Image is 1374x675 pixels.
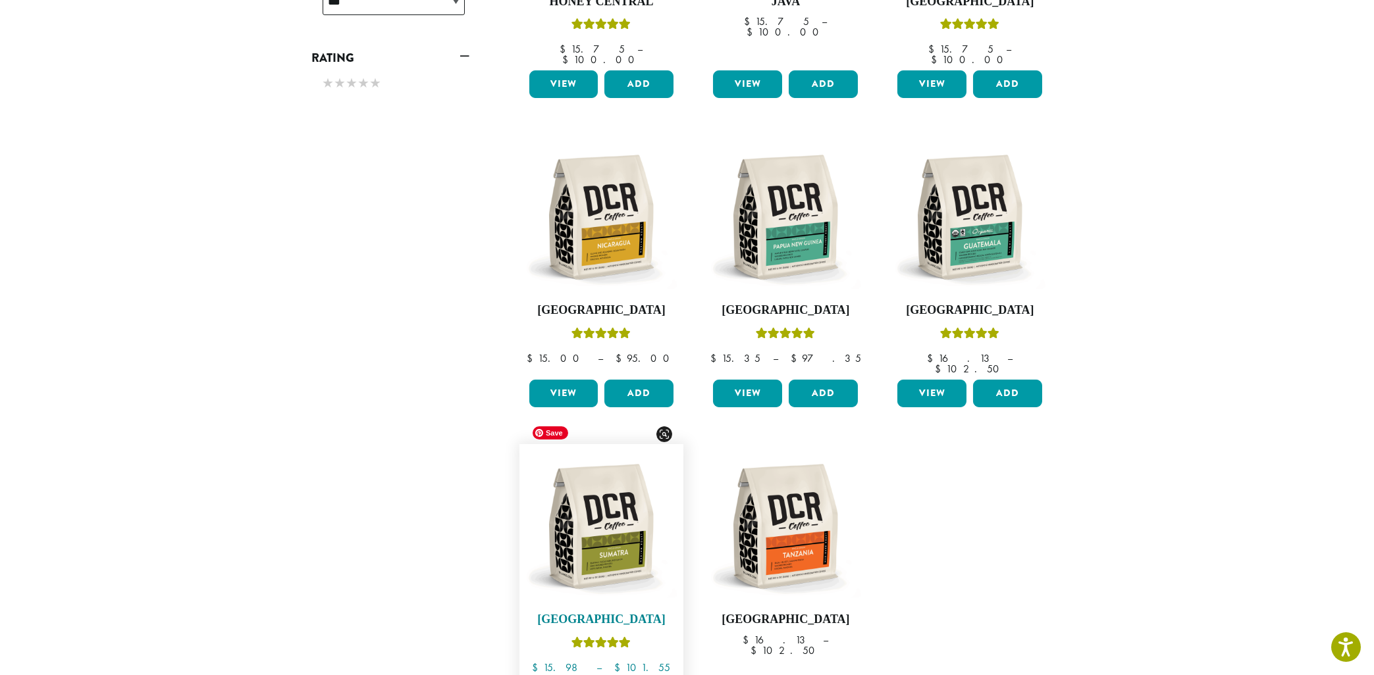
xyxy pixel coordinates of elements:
button: Add [973,380,1042,407]
span: $ [927,351,938,365]
a: View [897,70,966,98]
a: View [713,70,782,98]
bdi: 15.75 [928,42,993,56]
a: [GEOGRAPHIC_DATA] [710,451,861,673]
span: $ [743,633,754,647]
bdi: 16.13 [927,351,995,365]
div: Rated 5.00 out of 5 [756,326,815,345]
h4: [GEOGRAPHIC_DATA] [710,303,861,318]
a: View [897,380,966,407]
bdi: 102.50 [935,362,1005,376]
div: Rated 5.00 out of 5 [571,635,631,655]
button: Add [789,70,858,98]
a: [GEOGRAPHIC_DATA]Rated 5.00 out of 5 [710,141,861,374]
h4: [GEOGRAPHIC_DATA] [710,612,861,627]
a: View [713,380,782,407]
span: – [773,351,778,365]
bdi: 102.50 [751,643,821,657]
bdi: 101.55 [614,661,670,674]
bdi: 15.75 [560,42,625,56]
bdi: 97.35 [791,351,861,365]
img: DCR-12oz-FTO-Guatemala-Stock-scaled.png [894,141,1045,293]
span: $ [791,351,802,365]
button: Add [789,380,858,407]
a: View [529,70,598,98]
a: View [529,380,598,407]
div: Rated 5.00 out of 5 [571,326,631,345]
bdi: 15.75 [744,14,809,28]
img: DCR-12oz-Tanzania-Stock-scaled.png [710,451,861,602]
span: ★ [358,74,370,93]
div: Rated 5.00 out of 5 [571,16,631,36]
span: $ [931,53,942,66]
bdi: 16.13 [743,633,810,647]
img: DCR-12oz-Papua-New-Guinea-Stock-scaled.png [710,141,861,293]
button: Add [604,380,674,407]
bdi: 15.35 [710,351,760,365]
span: $ [747,25,758,39]
div: Rating [312,69,470,99]
span: – [1006,42,1011,56]
h4: [GEOGRAPHIC_DATA] [526,303,677,318]
a: [GEOGRAPHIC_DATA]Rated 5.00 out of 5 [894,141,1045,374]
bdi: 15.98 [532,661,584,674]
span: $ [928,42,939,56]
img: DCR-12oz-Nicaragua-Stock-scaled.png [525,141,677,293]
span: – [1007,351,1013,365]
span: $ [751,643,762,657]
span: – [637,42,643,56]
span: – [823,633,828,647]
span: $ [614,661,625,674]
img: DCR-12oz-Sumatra-Stock-scaled.png [525,451,677,602]
bdi: 100.00 [562,53,641,66]
span: $ [616,351,627,365]
a: [GEOGRAPHIC_DATA]Rated 5.00 out of 5 [526,451,677,673]
span: – [822,14,827,28]
bdi: 100.00 [931,53,1009,66]
span: $ [560,42,571,56]
span: $ [562,53,573,66]
span: $ [710,351,722,365]
div: Rated 5.00 out of 5 [940,326,999,345]
span: ★ [323,74,334,93]
bdi: 100.00 [747,25,825,39]
h4: [GEOGRAPHIC_DATA] [894,303,1045,318]
span: – [596,661,602,674]
span: $ [532,661,543,674]
div: Rated 4.83 out of 5 [940,16,999,36]
span: – [598,351,603,365]
span: $ [935,362,946,376]
bdi: 95.00 [616,351,675,365]
span: $ [527,351,538,365]
a: [GEOGRAPHIC_DATA]Rated 5.00 out of 5 [526,141,677,374]
bdi: 15.00 [527,351,585,365]
span: Save [533,426,568,439]
span: ★ [370,74,382,93]
button: Add [604,70,674,98]
h4: [GEOGRAPHIC_DATA] [526,612,677,627]
span: $ [744,14,755,28]
button: Add [973,70,1042,98]
span: ★ [346,74,358,93]
a: Rating [312,47,470,69]
span: ★ [334,74,346,93]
